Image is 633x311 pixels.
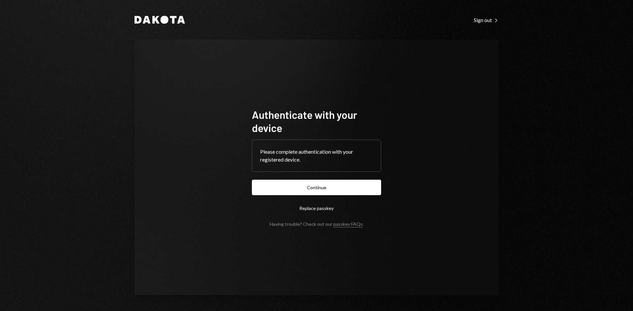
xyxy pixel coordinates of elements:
[252,180,381,195] button: Continue
[333,221,363,227] a: passkey FAQs
[252,108,381,134] h1: Authenticate with your device
[474,17,498,23] div: Sign out
[260,148,373,164] div: Please complete authentication with your registered device.
[474,16,498,23] a: Sign out
[252,200,381,216] button: Replace passkey
[270,221,364,227] div: Having trouble? Check out our .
